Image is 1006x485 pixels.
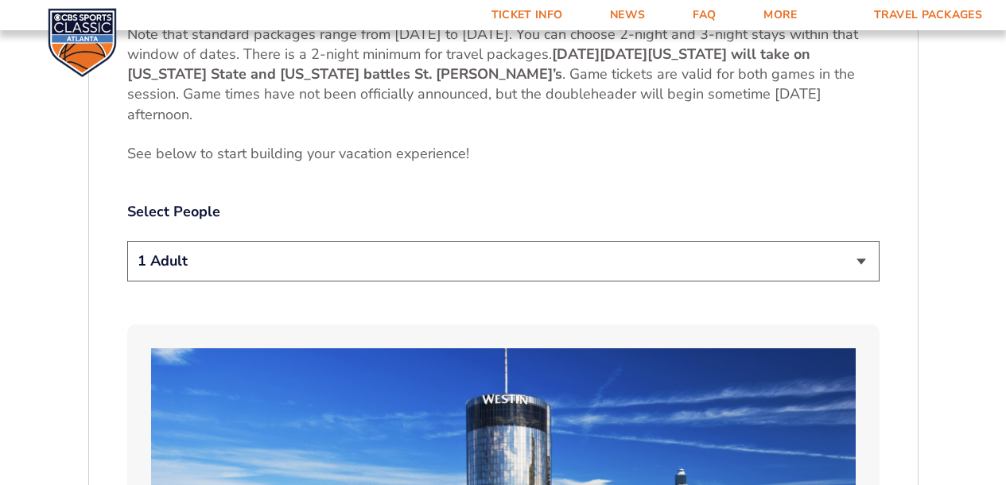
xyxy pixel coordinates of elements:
p: See below to start building your vacation e [127,144,880,164]
img: CBS Sports Classic [48,8,117,77]
span: xperience! [404,144,469,163]
span: Note that standard packages range from [DATE] to [DATE]. You can choose 2-night and 3-night stays... [127,25,858,64]
label: Select People [127,202,880,222]
strong: [DATE][DATE] [552,45,647,64]
span: . Game tickets are valid for both games in the session. Game times have not been officially annou... [127,64,855,123]
strong: [US_STATE] will take on [US_STATE] State and [US_STATE] battles St. [PERSON_NAME]’s [127,45,810,83]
